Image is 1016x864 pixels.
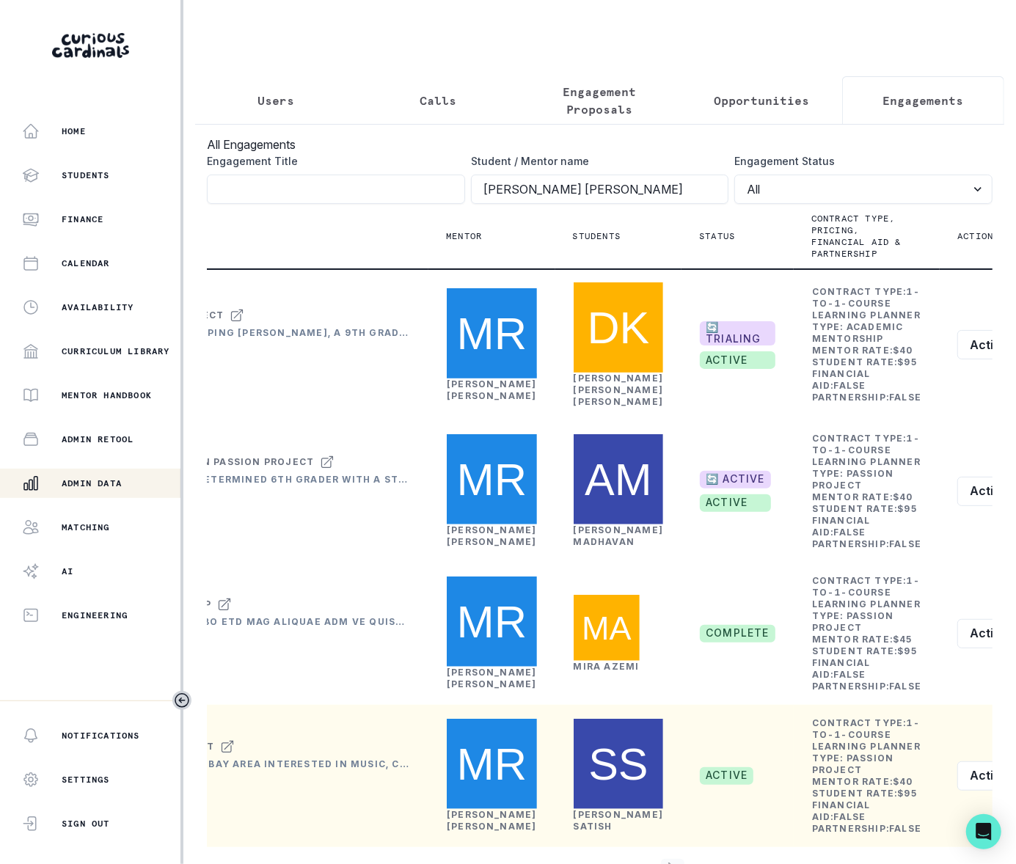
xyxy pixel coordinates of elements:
p: Users [257,92,294,109]
p: Notifications [62,730,140,742]
p: Calendar [62,257,110,269]
b: 1-to-1-course [812,717,920,740]
b: false [889,681,921,692]
span: 🔄 ACTIVE [700,471,771,488]
b: Passion Project [812,753,894,775]
div: Open Intercom Messenger [966,814,1001,849]
p: Finance [62,213,103,225]
p: Admin Data [62,477,122,489]
label: Engagement Title [207,153,456,169]
a: Mira Azemi [574,661,640,672]
p: AI [62,565,73,577]
b: false [834,811,866,822]
p: Settings [62,774,110,786]
b: $ 45 [893,634,913,645]
b: false [889,823,921,834]
p: Calls [420,92,456,109]
label: Student / Mentor name [471,153,720,169]
a: [PERSON_NAME] Satish [574,809,664,832]
a: [PERSON_NAME] [PERSON_NAME] [PERSON_NAME] [574,373,664,407]
p: Engagements [883,92,964,109]
a: [PERSON_NAME] [PERSON_NAME] [447,378,537,401]
b: 1-to-1-course [812,575,920,598]
span: 🔄 TRIALING [700,321,775,346]
b: Academic Mentorship [812,321,904,344]
p: Home [62,125,86,137]
p: Availability [62,301,134,313]
p: Matching [62,521,110,533]
p: Sign Out [62,818,110,830]
b: 1-to-1-course [812,286,920,309]
label: Engagement Status [734,153,984,169]
b: $ 40 [893,776,913,787]
td: Contract Type: Learning Planner Type: Mentor Rate: Student Rate: Financial Aid: Partnership: [811,717,922,835]
span: active [700,351,775,369]
b: false [834,669,866,680]
p: Engineering [62,609,128,621]
a: [PERSON_NAME] Madhavan [574,524,664,547]
span: active [700,494,771,512]
p: Admin Retool [62,433,134,445]
b: Passion Project [812,468,894,491]
p: Students [62,169,110,181]
b: $ 40 [893,491,913,502]
b: false [834,380,866,391]
p: Curriculum Library [62,345,170,357]
button: Toggle sidebar [172,691,191,710]
b: false [834,527,866,538]
p: Contract type, pricing, financial aid & partnership [811,213,904,260]
span: complete [700,625,775,642]
a: [PERSON_NAME] [PERSON_NAME] [447,524,537,547]
b: $ 95 [897,645,918,656]
p: Engagement Proposals [531,83,668,118]
p: Mentor Handbook [62,389,152,401]
b: $ 95 [897,788,918,799]
p: Mentor [446,230,482,242]
b: $ 95 [897,503,918,514]
b: false [889,392,921,403]
a: [PERSON_NAME] [PERSON_NAME] [447,667,537,689]
td: Contract Type: Learning Planner Type: Mentor Rate: Student Rate: Financial Aid: Partnership: [811,574,922,693]
td: Contract Type: Learning Planner Type: Mentor Rate: Student Rate: Financial Aid: Partnership: [811,285,922,404]
p: Status [699,230,735,242]
p: Actions [957,230,999,242]
span: active [700,767,753,785]
b: $ 95 [897,356,918,367]
b: $ 40 [893,345,913,356]
img: Curious Cardinals Logo [52,33,129,58]
a: [PERSON_NAME] [PERSON_NAME] [447,809,537,832]
b: 1-to-1-course [812,433,920,455]
b: Passion Project [812,610,894,633]
b: false [889,538,921,549]
p: Students [573,230,621,242]
h3: All Engagements [207,136,993,153]
td: Contract Type: Learning Planner Type: Mentor Rate: Student Rate: Financial Aid: Partnership: [811,432,922,551]
p: Opportunities [714,92,809,109]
